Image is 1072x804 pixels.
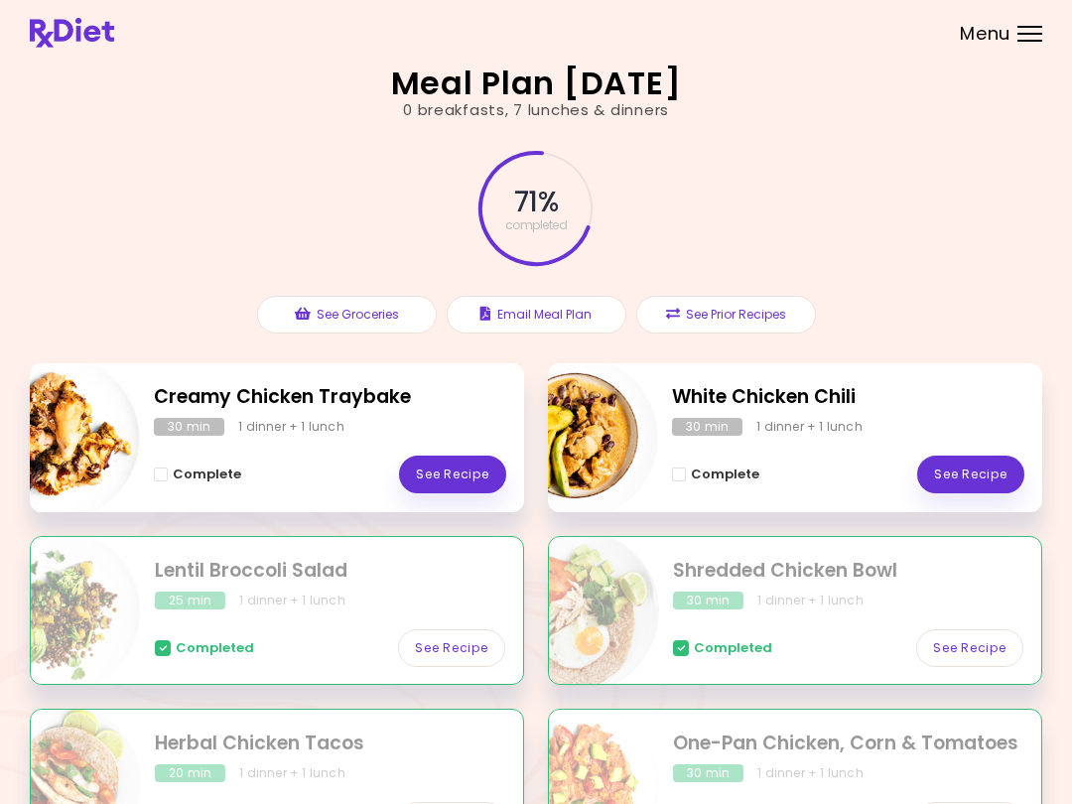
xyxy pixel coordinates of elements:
[917,456,1024,493] a: See Recipe - White Chicken Chili
[403,99,669,122] div: 0 breakfasts , 7 lunches & dinners
[493,355,658,520] img: Info - White Chicken Chili
[154,383,506,412] h2: Creamy Chicken Traybake
[447,296,626,334] button: Email Meal Plan
[399,456,506,493] a: See Recipe - Creamy Chicken Traybake
[673,764,743,782] div: 30 min
[672,383,1024,412] h2: White Chicken Chili
[757,592,864,609] div: 1 dinner + 1 lunch
[257,296,437,334] button: See Groceries
[154,463,241,486] button: Complete - Creamy Chicken Traybake
[673,730,1023,758] h2: One-Pan Chicken, Corn & Tomatoes
[238,418,344,436] div: 1 dinner + 1 lunch
[239,592,345,609] div: 1 dinner + 1 lunch
[505,219,568,231] span: completed
[514,186,557,219] span: 71 %
[155,592,225,609] div: 25 min
[154,418,224,436] div: 30 min
[672,463,759,486] button: Complete - White Chicken Chili
[673,557,1023,586] h2: Shredded Chicken Bowl
[239,764,345,782] div: 1 dinner + 1 lunch
[391,67,682,99] h2: Meal Plan [DATE]
[672,418,742,436] div: 30 min
[173,467,241,482] span: Complete
[756,418,863,436] div: 1 dinner + 1 lunch
[916,629,1023,667] a: See Recipe - Shredded Chicken Bowl
[694,640,772,656] span: Completed
[673,592,743,609] div: 30 min
[155,557,505,586] h2: Lentil Broccoli Salad
[30,18,114,48] img: RxDiet
[691,467,759,482] span: Complete
[155,730,505,758] h2: Herbal Chicken Tacos
[960,25,1010,43] span: Menu
[155,764,225,782] div: 20 min
[176,640,254,656] span: Completed
[494,529,659,694] img: Info - Shredded Chicken Bowl
[757,764,864,782] div: 1 dinner + 1 lunch
[636,296,816,334] button: See Prior Recipes
[398,629,505,667] a: See Recipe - Lentil Broccoli Salad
